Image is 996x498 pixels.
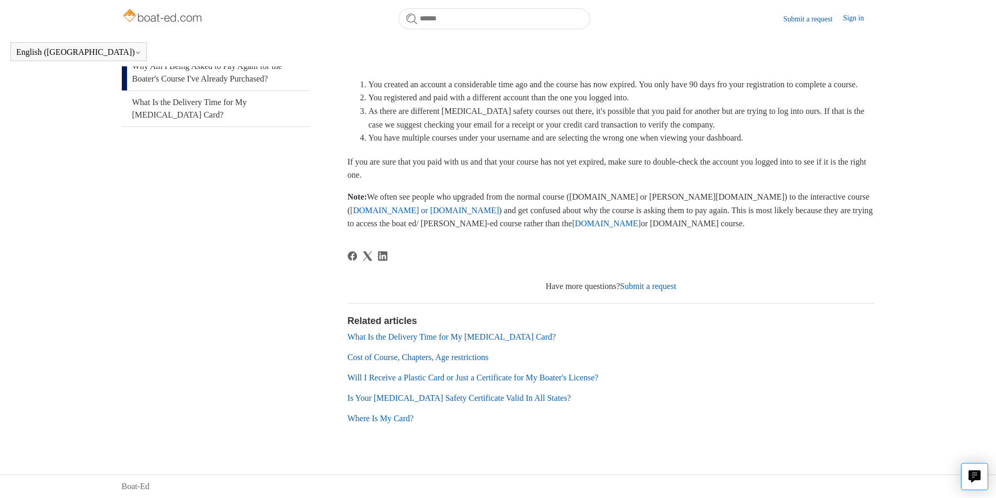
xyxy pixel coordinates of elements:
[348,353,489,362] a: Cost of Course, Chapters, Age restrictions
[122,55,310,90] a: Why Am I Being Asked to Pay Again for the Boater's Course I've Already Purchased?
[369,131,875,145] li: You have multiple courses under your username and are selecting the wrong one when viewing your d...
[620,282,677,291] a: Submit a request
[348,393,571,402] a: Is Your [MEDICAL_DATA] Safety Certificate Valid In All States?
[961,463,988,490] button: Live chat
[348,190,875,230] p: We often see people who upgraded from the normal course ([DOMAIN_NAME] or [PERSON_NAME][DOMAIN_NA...
[378,251,387,261] a: LinkedIn
[348,251,357,261] svg: Share this page on Facebook
[369,105,875,131] li: As there are different [MEDICAL_DATA] safety courses out there, it's possible that you paid for a...
[783,14,843,25] a: Submit a request
[122,91,310,126] a: What Is the Delivery Time for My [MEDICAL_DATA] Card?
[398,8,590,29] input: Search
[843,13,874,25] a: Sign in
[348,314,875,328] h2: Related articles
[348,155,875,182] p: If you are sure that you paid with us and that your course has not yet expired, make sure to doub...
[572,219,641,228] a: [DOMAIN_NAME]
[363,251,372,261] svg: Share this page on X Corp
[363,251,372,261] a: X Corp
[348,414,414,423] a: Where Is My Card?
[348,280,875,293] div: Have more questions?
[348,251,357,261] a: Facebook
[122,480,150,493] a: Boat-Ed
[16,48,141,57] button: English ([GEOGRAPHIC_DATA])
[369,91,875,105] li: You registered and paid with a different account than the one you logged into.
[350,206,499,215] a: [DOMAIN_NAME] or [DOMAIN_NAME]
[122,6,205,27] img: Boat-Ed Help Center home page
[378,251,387,261] svg: Share this page on LinkedIn
[369,78,875,91] li: You created an account a considerable time ago and the course has now expired. You only have 90 d...
[348,332,556,341] a: What Is the Delivery Time for My [MEDICAL_DATA] Card?
[348,373,599,382] a: Will I Receive a Plastic Card or Just a Certificate for My Boater's License?
[348,192,367,201] strong: Note:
